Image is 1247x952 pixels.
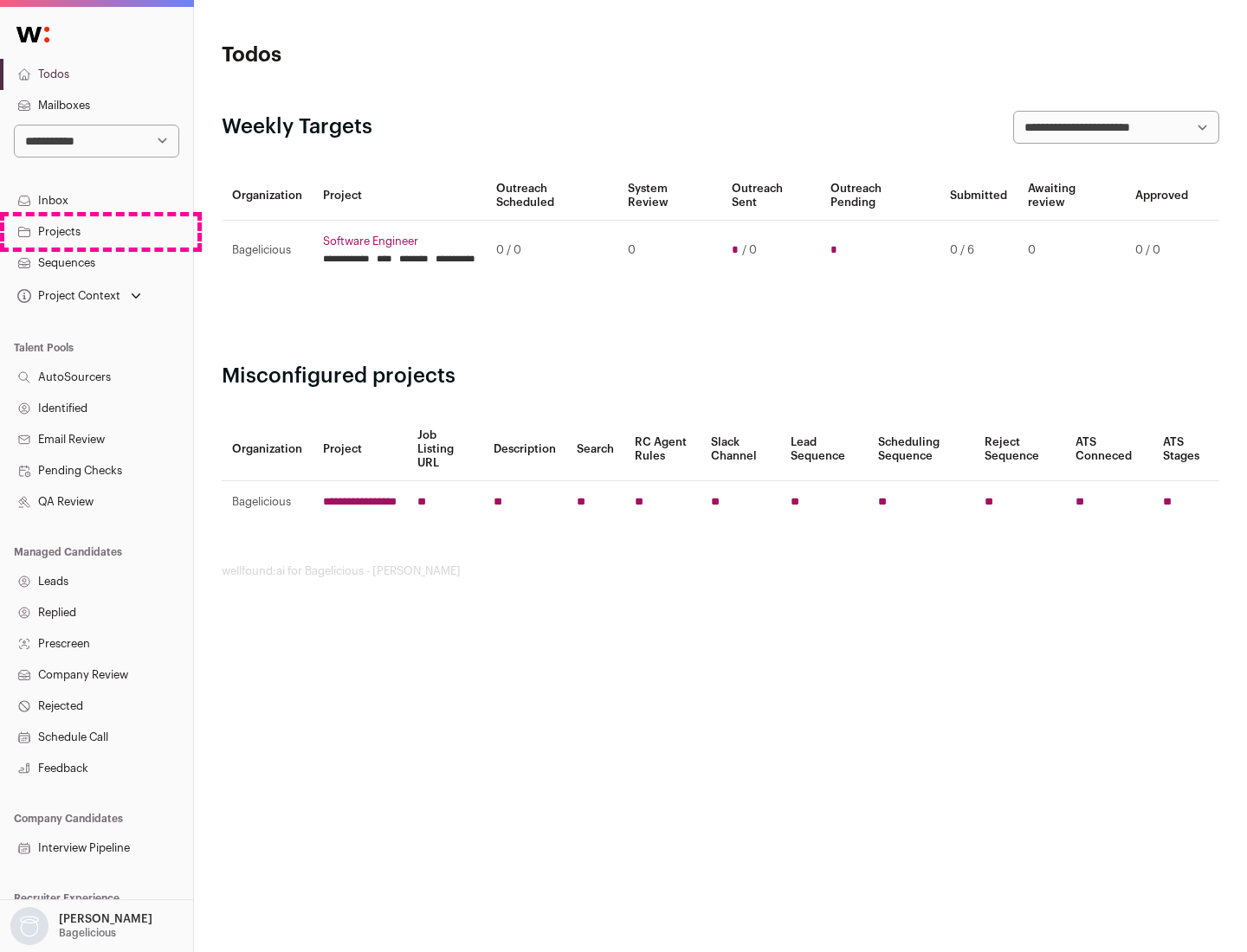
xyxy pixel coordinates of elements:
[780,418,868,481] th: Lead Sequence
[486,171,617,221] th: Outreach Scheduled
[222,42,554,69] h1: Todos
[1153,418,1219,481] th: ATS Stages
[407,418,483,481] th: Job Listing URL
[14,289,120,303] div: Project Context
[10,907,48,945] img: nopic.png
[313,418,407,481] th: Project
[222,363,1219,390] h2: Misconfigured projects
[1125,221,1199,280] td: 0 / 0
[483,418,566,481] th: Description
[486,221,617,280] td: 0 / 0
[59,912,152,926] p: [PERSON_NAME]
[222,418,313,481] th: Organization
[7,907,156,945] button: Open dropdown
[7,17,59,52] img: Wellfound
[59,926,116,940] p: Bagelicious
[222,113,372,141] h2: Weekly Targets
[1125,171,1199,221] th: Approved
[701,418,780,481] th: Slack Channel
[14,284,145,308] button: Open dropdown
[617,221,720,280] td: 0
[940,171,1018,221] th: Submitted
[323,235,475,248] a: Software Engineer
[1018,171,1125,221] th: Awaiting review
[1065,418,1152,481] th: ATS Conneced
[222,481,313,524] td: Bagelicious
[1018,221,1125,280] td: 0
[624,418,700,481] th: RC Agent Rules
[566,418,624,481] th: Search
[222,564,1219,578] footer: wellfound:ai for Bagelicious - [PERSON_NAME]
[940,221,1018,280] td: 0 / 6
[222,171,313,221] th: Organization
[313,171,486,221] th: Project
[721,171,821,221] th: Outreach Sent
[617,171,720,221] th: System Review
[974,418,1066,481] th: Reject Sequence
[868,418,974,481] th: Scheduling Sequence
[222,221,313,280] td: Bagelicious
[742,243,757,257] span: / 0
[820,171,939,221] th: Outreach Pending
